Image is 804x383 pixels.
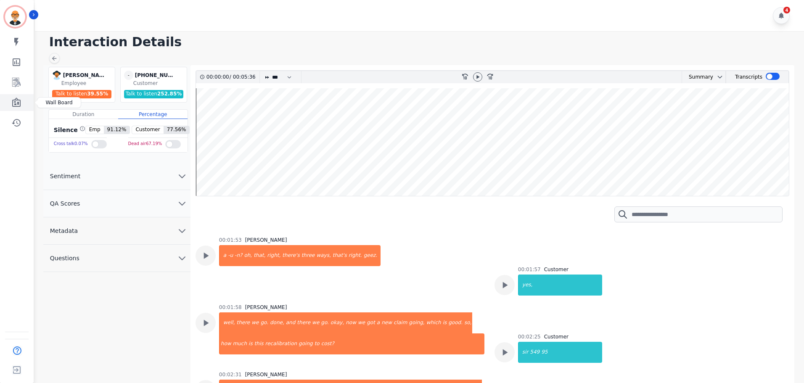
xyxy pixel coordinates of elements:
div: right. [348,245,363,266]
span: Questions [43,254,86,262]
div: oh, [243,245,253,266]
div: Talk to listen [124,90,184,98]
div: 00:01:57 [518,266,541,273]
div: Talk to listen [52,90,112,98]
button: Metadata chevron down [43,217,190,245]
div: which [426,312,442,333]
div: -n? [234,245,243,266]
svg: chevron down [717,74,723,80]
span: 39.55 % [87,91,108,97]
div: okay, [330,312,345,333]
div: claim [393,312,408,333]
div: there [235,312,251,333]
div: 00:00:00 [206,71,230,83]
div: that's [332,245,348,266]
div: a [220,245,227,266]
svg: chevron down [177,226,187,236]
span: 77.56 % [164,126,190,134]
div: Summary [682,71,713,83]
div: Cross talk 0.07 % [54,138,88,150]
div: -u [227,245,234,266]
div: to [314,333,320,354]
div: Customer [133,80,185,87]
div: 00:01:58 [219,304,242,311]
div: that, [253,245,266,266]
div: much [232,333,248,354]
div: [PHONE_NUMBER] [135,71,177,80]
div: is [442,312,448,333]
div: go. [259,312,269,333]
div: we [357,312,366,333]
div: going, [408,312,425,333]
div: go. [320,312,330,333]
div: this [254,333,264,354]
div: Duration [49,110,118,119]
div: [PERSON_NAME] [245,371,287,378]
div: right, [266,245,281,266]
div: Transcripts [735,71,762,83]
div: 00:01:53 [219,237,242,243]
div: so, [463,312,472,333]
div: three [301,245,316,266]
div: now [345,312,357,333]
div: Percentage [118,110,188,119]
svg: chevron down [177,198,187,209]
div: geez. [363,245,381,266]
div: Silence [52,126,85,134]
div: going [298,333,314,354]
img: Bordered avatar [5,7,25,27]
div: 00:02:25 [518,333,541,340]
div: there's [281,245,300,266]
div: 00:05:36 [231,71,254,83]
button: chevron down [713,74,723,80]
div: there [296,312,311,333]
div: we [251,312,259,333]
button: Sentiment chevron down [43,163,190,190]
div: 4 [783,7,790,13]
div: 95 [540,342,602,363]
svg: chevron down [177,171,187,181]
button: Questions chevron down [43,245,190,272]
span: Customer [132,126,163,134]
div: [PERSON_NAME] [245,304,287,311]
div: sir [519,342,529,363]
div: ways, [315,245,331,266]
div: we [311,312,320,333]
div: well, [220,312,236,333]
span: 252.85 % [157,91,182,97]
div: [PERSON_NAME] [63,71,105,80]
div: done, [269,312,285,333]
div: good. [447,312,463,333]
span: 91.12 % [104,126,130,134]
div: 549 [529,342,540,363]
div: how [220,333,232,354]
button: QA Scores chevron down [43,190,190,217]
div: got [366,312,376,333]
div: Customer [544,333,569,340]
div: Dead air 67.19 % [128,138,162,150]
div: new [381,312,393,333]
div: is [248,333,254,354]
h1: Interaction Details [49,34,796,50]
div: Employee [61,80,113,87]
div: Customer [544,266,569,273]
span: Emp [86,126,104,134]
svg: chevron down [177,253,187,263]
span: - [124,71,133,80]
div: a [376,312,381,333]
span: Sentiment [43,172,87,180]
div: cost? [320,333,484,354]
div: recalibration [264,333,298,354]
div: 00:02:31 [219,371,242,378]
span: Metadata [43,227,85,235]
span: QA Scores [43,199,87,208]
div: / [206,71,258,83]
div: yes, [519,275,602,296]
div: and [285,312,296,333]
div: [PERSON_NAME] [245,237,287,243]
